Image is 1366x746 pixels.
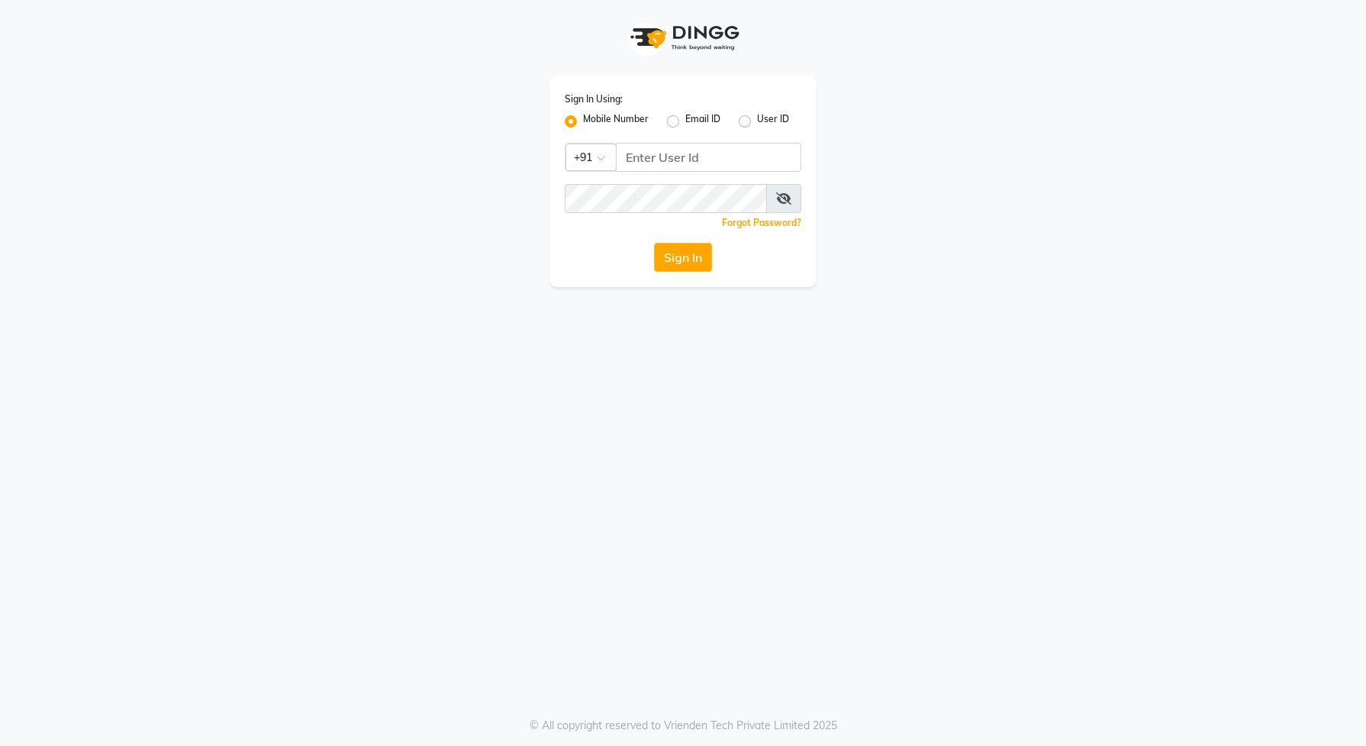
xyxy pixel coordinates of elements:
label: Email ID [685,112,720,131]
input: Username [565,184,767,213]
button: Sign In [654,243,712,272]
a: Forgot Password? [722,217,801,228]
input: Username [616,143,801,172]
img: logo1.svg [622,15,744,60]
label: Sign In Using: [565,92,623,106]
label: User ID [757,112,789,131]
label: Mobile Number [583,112,649,131]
